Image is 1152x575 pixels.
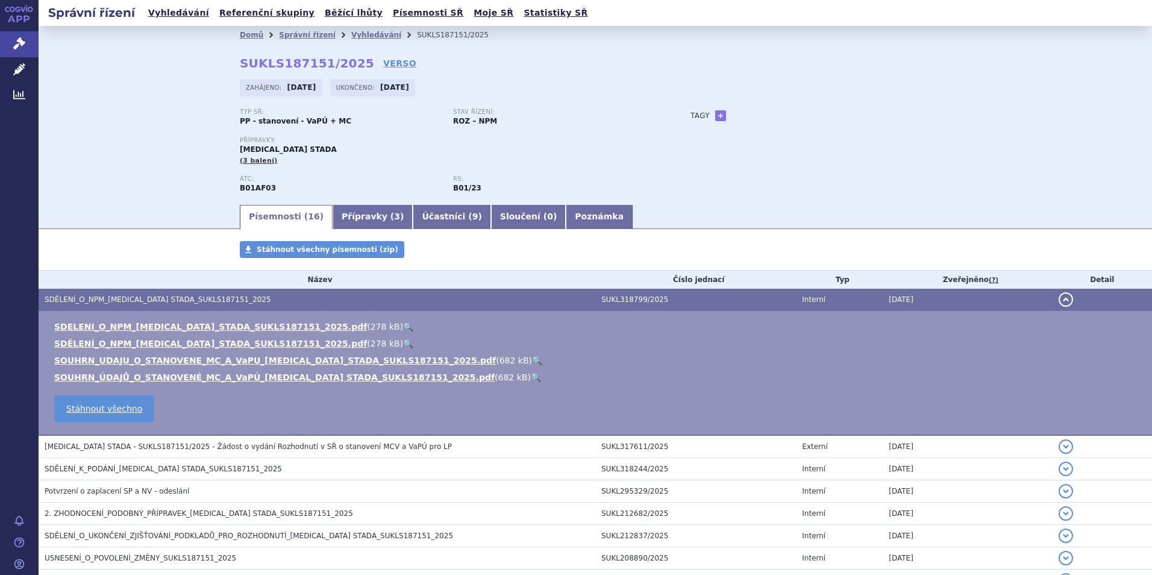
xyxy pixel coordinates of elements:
[802,487,825,495] span: Interní
[45,509,353,518] span: 2. ZHODNOCENÍ_PODOBNÝ_PŘÍPRAVEK_EDOXABAN STADA_SUKLS187151_2025
[333,205,413,229] a: Přípravky (3)
[383,57,416,69] a: VERSO
[403,322,413,331] a: 🔍
[54,372,495,382] a: SOUHRN_ÚDAJŮ_O_STANOVENÉ_MC_A_VaPÚ_[MEDICAL_DATA] STADA_SUKLS187151_2025.pdf
[802,554,825,562] span: Interní
[595,289,796,311] td: SUKL318799/2025
[45,465,282,473] span: SDĚLENÍ_K_PODÁNÍ_EDOXABAN STADA_SUKLS187151_2025
[883,547,1052,570] td: [DATE]
[417,26,504,44] li: SUKLS187151/2025
[308,212,319,221] span: 16
[54,339,367,348] a: SDĚLENÍ_O_NPM_[MEDICAL_DATA]_STADA_SUKLS187151_2025.pdf
[883,480,1052,503] td: [DATE]
[595,503,796,525] td: SUKL212682/2025
[246,83,284,92] span: Zahájeno:
[802,509,825,518] span: Interní
[403,339,413,348] a: 🔍
[145,5,213,21] a: Vyhledávání
[45,532,453,540] span: SDĚLENÍ_O_UKONČENÍ_ZJIŠŤOVÁNÍ_PODKLADŮ_PRO_ROZHODNUTÍ_EDOXABAN STADA_SUKLS187151_2025
[802,442,827,451] span: Externí
[45,487,189,495] span: Potvrzení o zaplacení SP a NV - odeslání
[1059,529,1073,543] button: detail
[1059,439,1073,454] button: detail
[371,339,400,348] span: 278 kB
[883,289,1052,311] td: [DATE]
[499,356,529,365] span: 682 kB
[453,108,654,116] p: Stav řízení:
[883,435,1052,458] td: [DATE]
[257,245,398,254] span: Stáhnout všechny písemnosti (zip)
[240,184,276,192] strong: EDOXABAN
[1059,484,1073,498] button: detail
[39,4,145,21] h2: Správní řízení
[240,137,666,144] p: Přípravky:
[54,354,1140,366] li: ( )
[240,241,404,258] a: Stáhnout všechny písemnosti (zip)
[240,117,351,125] strong: PP - stanovení - VaPÚ + MC
[470,5,517,21] a: Moje SŘ
[566,205,633,229] a: Poznámka
[595,271,796,289] th: Číslo jednací
[595,458,796,480] td: SUKL318244/2025
[54,395,154,423] a: Stáhnout všechno
[389,5,467,21] a: Písemnosti SŘ
[39,271,595,289] th: Název
[54,321,1140,333] li: ( )
[532,356,542,365] a: 🔍
[45,554,236,562] span: USNESENÍ_O_POVOLENÍ_ZMĚNY_SUKLS187151_2025
[1059,551,1073,565] button: detail
[54,338,1140,350] li: ( )
[216,5,318,21] a: Referenční skupiny
[883,503,1052,525] td: [DATE]
[240,175,441,183] p: ATC:
[883,525,1052,547] td: [DATE]
[351,31,401,39] a: Vyhledávání
[989,276,998,284] abbr: (?)
[802,532,825,540] span: Interní
[531,372,541,382] a: 🔍
[240,205,333,229] a: Písemnosti (16)
[321,5,386,21] a: Běžící lhůty
[371,322,400,331] span: 278 kB
[54,356,496,365] a: SOUHRN_UDAJU_O_STANOVENE_MC_A_VaPU_[MEDICAL_DATA]_STADA_SUKLS187151_2025.pdf
[595,547,796,570] td: SUKL208890/2025
[240,31,263,39] a: Domů
[520,5,591,21] a: Statistiky SŘ
[491,205,566,229] a: Sloučení (0)
[453,175,654,183] p: RS:
[287,83,316,92] strong: [DATE]
[595,480,796,503] td: SUKL295329/2025
[1059,292,1073,307] button: detail
[1053,271,1152,289] th: Detail
[498,372,528,382] span: 682 kB
[595,525,796,547] td: SUKL212837/2025
[802,295,825,304] span: Interní
[690,108,710,123] h3: Tagy
[240,157,278,165] span: (3 balení)
[380,83,409,92] strong: [DATE]
[883,271,1052,289] th: Zveřejněno
[883,458,1052,480] td: [DATE]
[802,465,825,473] span: Interní
[45,295,271,304] span: SDĚLENÍ_O_NPM_EDOXABAN STADA_SUKLS187151_2025
[453,117,497,125] strong: ROZ – NPM
[715,110,726,121] a: +
[796,271,883,289] th: Typ
[394,212,400,221] span: 3
[45,442,452,451] span: EDOXABAN STADA - SUKLS187151/2025 - Žádost o vydání Rozhodnutí v SŘ o stanovení MCV a VaPÚ pro LP
[453,184,481,192] strong: gatrany a xabany vyšší síly
[54,371,1140,383] li: ( )
[413,205,490,229] a: Účastníci (9)
[54,322,367,331] a: SDELENI_O_NPM_[MEDICAL_DATA]_STADA_SUKLS187151_2025.pdf
[547,212,553,221] span: 0
[1059,506,1073,521] button: detail
[279,31,336,39] a: Správní řízení
[595,435,796,458] td: SUKL317611/2025
[240,56,374,71] strong: SUKLS187151/2025
[1059,462,1073,476] button: detail
[472,212,478,221] span: 9
[336,83,377,92] span: Ukončeno:
[240,145,337,154] span: [MEDICAL_DATA] STADA
[240,108,441,116] p: Typ SŘ:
